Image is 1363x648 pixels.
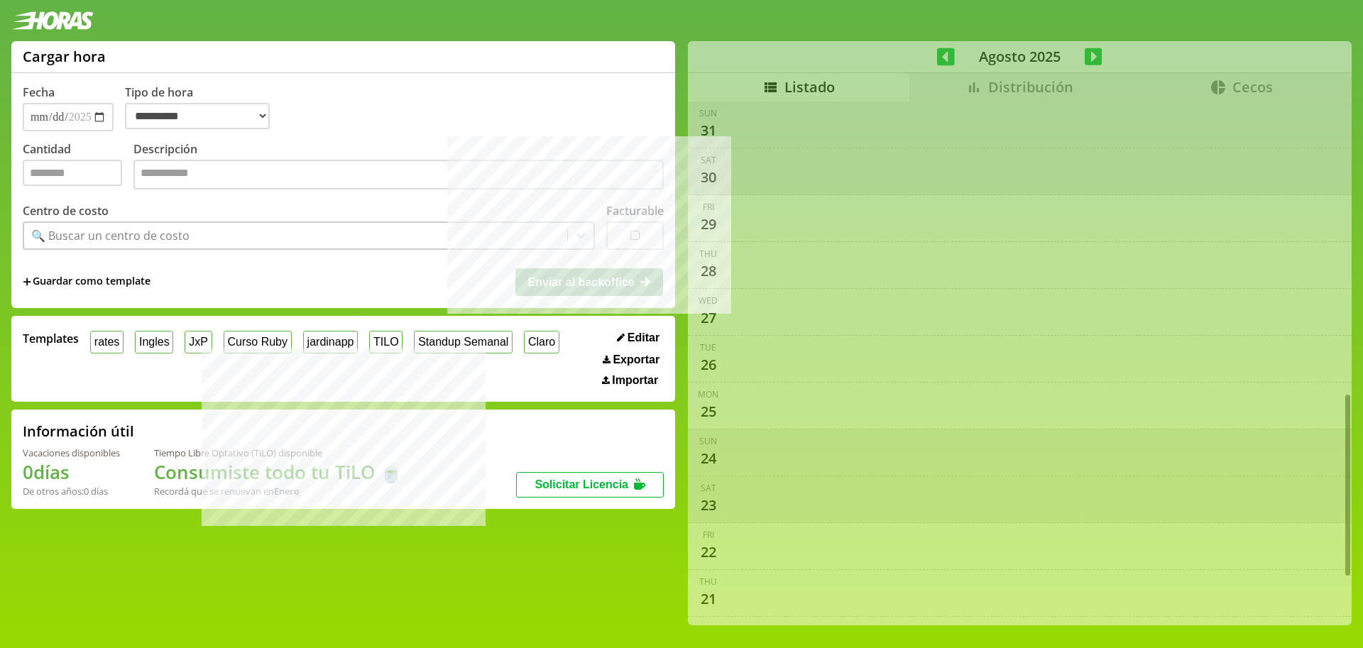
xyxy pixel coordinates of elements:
[154,459,403,485] h1: Consumiste todo tu TiLO 🍵
[516,472,664,498] button: Solicitar Licencia
[612,374,658,387] span: Importar
[23,160,122,186] input: Cantidad
[628,331,659,344] span: Editar
[11,11,94,30] img: logotipo
[154,485,403,498] div: Recordá que se renuevan en
[224,331,292,353] button: Curso Ruby
[613,331,664,345] button: Editar
[31,228,190,243] div: 🔍 Buscar un centro de costo
[23,84,55,100] label: Fecha
[23,203,109,219] label: Centro de costo
[414,331,513,353] button: Standup Semanal
[23,446,120,459] div: Vacaciones disponibles
[133,160,664,190] textarea: Descripción
[598,353,664,367] button: Exportar
[23,274,150,290] span: +Guardar como template
[535,478,628,490] span: Solicitar Licencia
[133,141,664,193] label: Descripción
[524,331,559,353] button: Claro
[125,103,270,129] select: Tipo de hora
[185,331,212,353] button: JxP
[23,331,79,346] span: Templates
[154,446,403,459] div: Tiempo Libre Optativo (TiLO) disponible
[23,485,120,498] div: De otros años: 0 días
[23,274,31,290] span: +
[23,47,106,66] h1: Cargar hora
[613,353,659,366] span: Exportar
[303,331,358,353] button: jardinapp
[125,84,281,131] label: Tipo de hora
[606,203,664,219] label: Facturable
[90,331,124,353] button: rates
[23,422,134,441] h2: Información útil
[135,331,173,353] button: Ingles
[23,141,133,193] label: Cantidad
[274,485,300,498] b: Enero
[369,331,403,353] button: TILO
[23,459,120,485] h1: 0 días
